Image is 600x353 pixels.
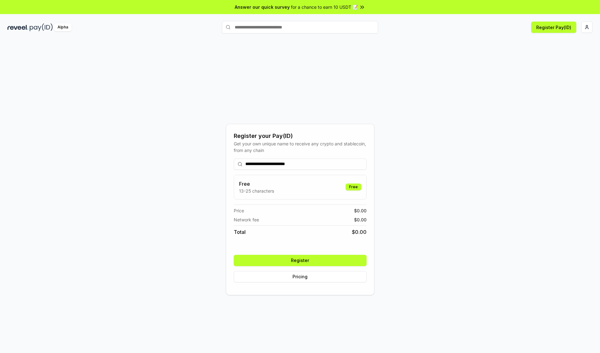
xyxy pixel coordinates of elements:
[30,23,53,31] img: pay_id
[234,271,367,282] button: Pricing
[239,180,274,188] h3: Free
[352,228,367,236] span: $ 0.00
[234,207,244,214] span: Price
[354,207,367,214] span: $ 0.00
[54,23,72,31] div: Alpha
[346,184,361,190] div: Free
[234,228,246,236] span: Total
[234,255,367,266] button: Register
[7,23,28,31] img: reveel_dark
[234,132,367,140] div: Register your Pay(ID)
[354,216,367,223] span: $ 0.00
[531,22,576,33] button: Register Pay(ID)
[239,188,274,194] p: 13-25 characters
[235,4,290,10] span: Answer our quick survey
[234,140,367,154] div: Get your own unique name to receive any crypto and stablecoin, from any chain
[291,4,358,10] span: for a chance to earn 10 USDT 📝
[234,216,259,223] span: Network fee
